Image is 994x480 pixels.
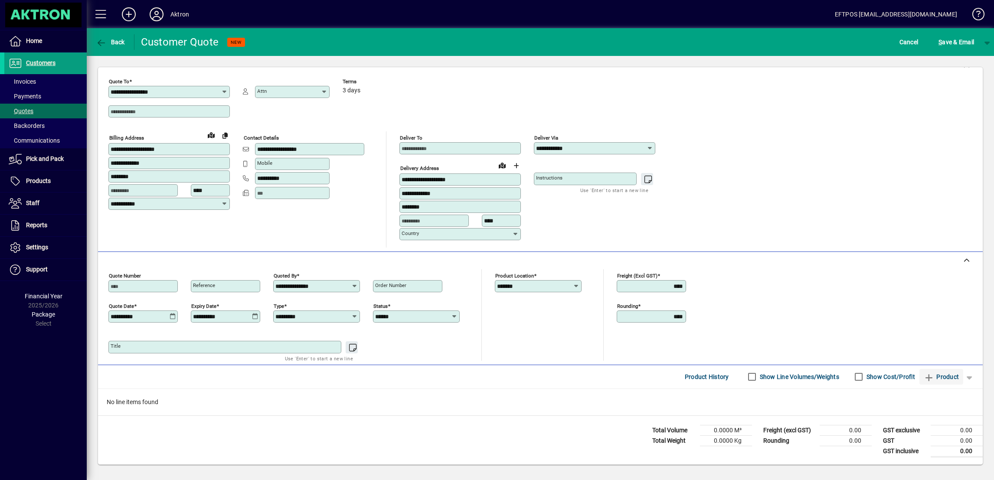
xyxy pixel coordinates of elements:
[681,369,732,385] button: Product History
[25,293,62,300] span: Financial Year
[9,122,45,129] span: Backorders
[938,35,974,49] span: ave & Email
[373,303,388,309] mat-label: Status
[4,259,87,281] a: Support
[899,35,919,49] span: Cancel
[931,425,983,435] td: 0.00
[509,159,523,173] button: Choose address
[109,303,134,309] mat-label: Quote date
[835,7,957,21] div: EFTPOS [EMAIL_ADDRESS][DOMAIN_NAME]
[924,370,959,384] span: Product
[4,30,87,52] a: Home
[87,34,134,50] app-page-header-button: Back
[648,425,700,435] td: Total Volume
[931,435,983,446] td: 0.00
[193,282,215,288] mat-label: Reference
[26,266,48,273] span: Support
[9,78,36,85] span: Invoices
[274,272,297,278] mat-label: Quoted by
[495,158,509,172] a: View on map
[343,87,360,94] span: 3 days
[919,369,963,385] button: Product
[934,34,978,50] button: Save & Email
[218,128,232,142] button: Copy to Delivery address
[9,108,33,114] span: Quotes
[580,185,648,195] mat-hint: Use 'Enter' to start a new line
[98,389,983,415] div: No line items found
[879,425,931,435] td: GST exclusive
[26,199,39,206] span: Staff
[685,370,729,384] span: Product History
[938,39,942,46] span: S
[4,193,87,214] a: Staff
[111,343,121,349] mat-label: Title
[758,372,839,381] label: Show Line Volumes/Weights
[648,435,700,446] td: Total Weight
[495,272,534,278] mat-label: Product location
[257,160,272,166] mat-label: Mobile
[274,303,284,309] mat-label: Type
[4,74,87,89] a: Invoices
[96,39,125,46] span: Back
[94,34,127,50] button: Back
[285,353,353,363] mat-hint: Use 'Enter' to start a new line
[9,137,60,144] span: Communications
[9,93,41,100] span: Payments
[109,78,129,85] mat-label: Quote To
[700,425,752,435] td: 0.0000 M³
[115,7,143,22] button: Add
[26,155,64,162] span: Pick and Pack
[820,435,872,446] td: 0.00
[4,104,87,118] a: Quotes
[32,311,55,318] span: Package
[4,170,87,192] a: Products
[897,34,921,50] button: Cancel
[700,435,752,446] td: 0.0000 Kg
[231,39,242,45] span: NEW
[402,230,419,236] mat-label: Country
[865,372,915,381] label: Show Cost/Profit
[759,435,820,446] td: Rounding
[26,244,48,251] span: Settings
[4,237,87,258] a: Settings
[536,175,562,181] mat-label: Instructions
[143,7,170,22] button: Profile
[109,272,141,278] mat-label: Quote number
[26,177,51,184] span: Products
[617,272,657,278] mat-label: Freight (excl GST)
[617,303,638,309] mat-label: Rounding
[4,118,87,133] a: Backorders
[26,59,56,66] span: Customers
[534,135,558,141] mat-label: Deliver via
[141,35,219,49] div: Customer Quote
[170,7,189,21] div: Aktron
[879,446,931,457] td: GST inclusive
[879,435,931,446] td: GST
[26,37,42,44] span: Home
[26,222,47,229] span: Reports
[375,282,406,288] mat-label: Order number
[759,425,820,435] td: Freight (excl GST)
[204,128,218,142] a: View on map
[4,148,87,170] a: Pick and Pack
[400,135,422,141] mat-label: Deliver To
[931,446,983,457] td: 0.00
[191,303,216,309] mat-label: Expiry date
[4,215,87,236] a: Reports
[343,79,395,85] span: Terms
[257,88,267,94] mat-label: Attn
[820,425,872,435] td: 0.00
[966,2,983,30] a: Knowledge Base
[4,89,87,104] a: Payments
[4,133,87,148] a: Communications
